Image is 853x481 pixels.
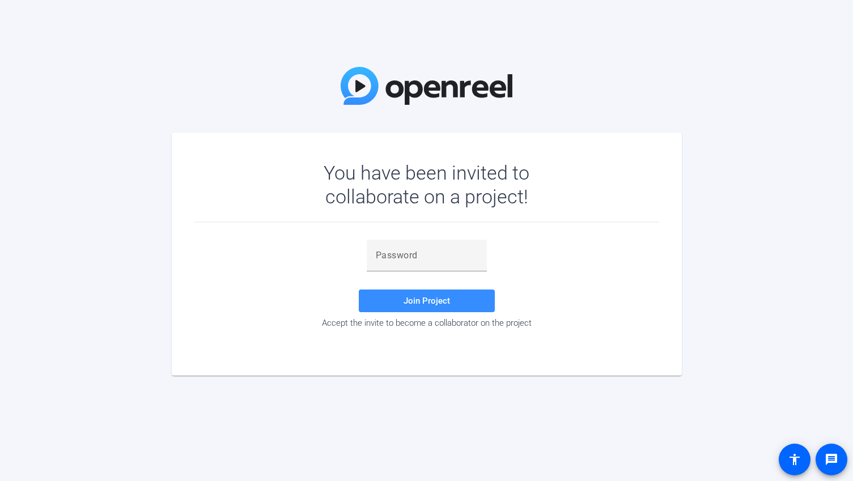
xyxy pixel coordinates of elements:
[404,296,450,306] span: Join Project
[825,453,838,466] mat-icon: message
[194,318,659,328] div: Accept the invite to become a collaborator on the project
[359,290,495,312] button: Join Project
[376,249,478,262] input: Password
[788,453,801,466] mat-icon: accessibility
[341,67,513,105] img: OpenReel Logo
[291,161,562,208] div: You have been invited to collaborate on a project!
